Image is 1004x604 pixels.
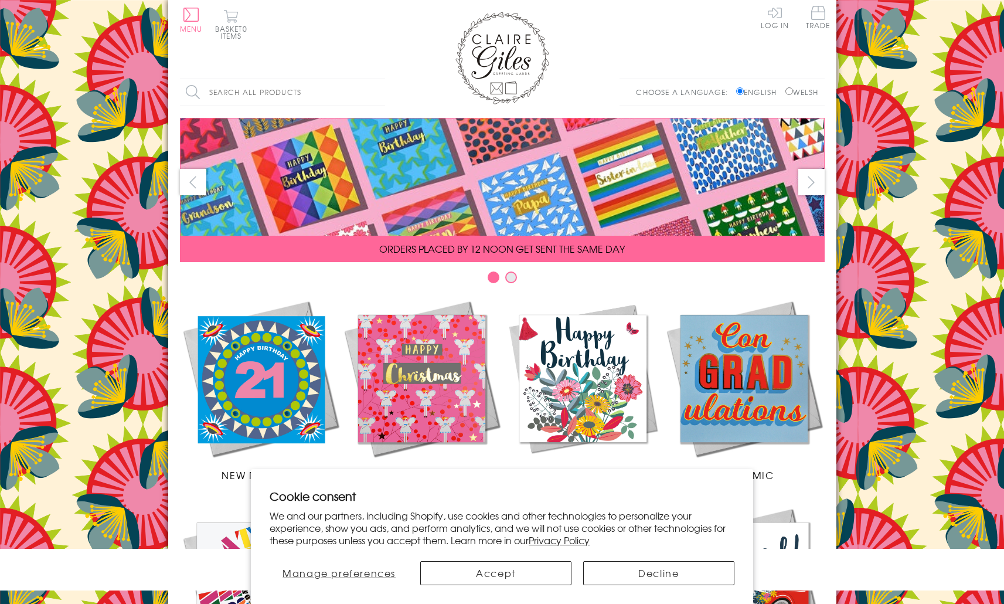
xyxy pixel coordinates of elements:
button: Basket0 items [215,9,247,39]
span: Trade [806,6,831,29]
a: Privacy Policy [529,533,590,547]
h2: Cookie consent [270,488,734,504]
button: next [798,169,825,195]
button: Manage preferences [270,561,409,585]
span: Academic [714,468,774,482]
button: prev [180,169,206,195]
a: Academic [663,298,825,482]
div: Carousel Pagination [180,271,825,289]
button: Menu [180,8,203,32]
button: Carousel Page 1 (Current Slide) [488,272,499,283]
input: Search [373,79,385,106]
p: Choose a language: [636,87,734,97]
img: Claire Giles Greetings Cards [455,12,549,104]
span: Christmas [392,468,451,482]
input: Welsh [785,87,793,95]
input: English [736,87,744,95]
span: Menu [180,23,203,34]
span: Manage preferences [283,566,396,580]
input: Search all products [180,79,385,106]
span: ORDERS PLACED BY 12 NOON GET SENT THE SAME DAY [379,242,625,256]
label: English [736,87,782,97]
a: Log In [761,6,789,29]
span: Birthdays [554,468,611,482]
button: Carousel Page 2 [505,272,517,283]
label: Welsh [785,87,819,97]
a: Trade [806,6,831,31]
span: New Releases [222,468,298,482]
a: New Releases [180,298,341,482]
a: Christmas [341,298,502,482]
span: 0 items [220,23,247,41]
button: Accept [420,561,571,585]
a: Birthdays [502,298,663,482]
p: We and our partners, including Shopify, use cookies and other technologies to personalize your ex... [270,510,734,546]
button: Decline [583,561,734,585]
